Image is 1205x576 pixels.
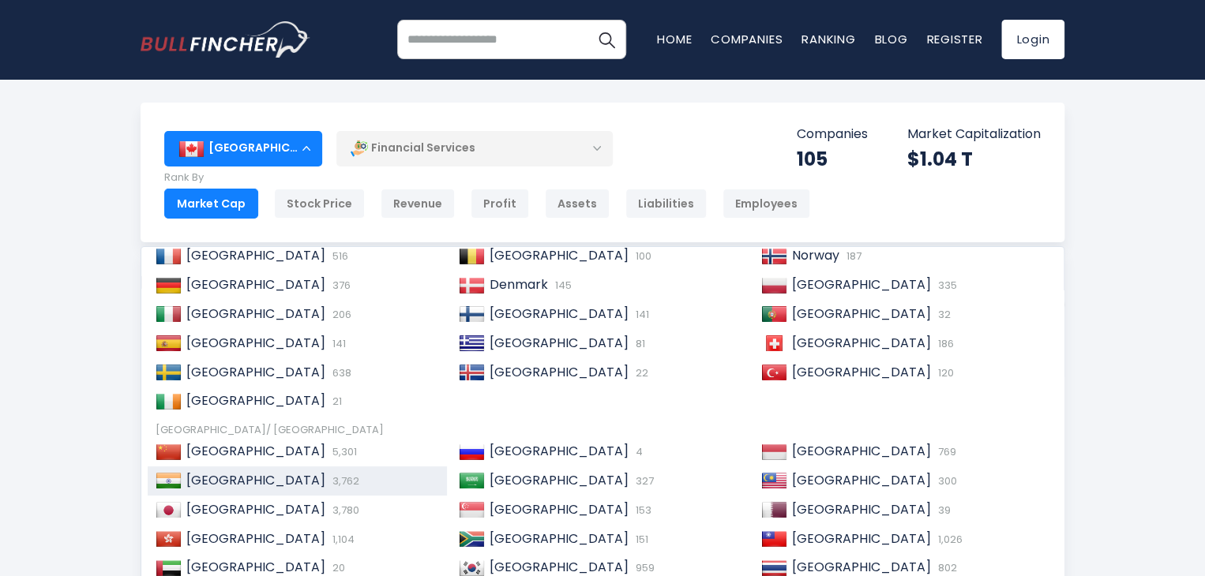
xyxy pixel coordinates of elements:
span: 100 [632,249,651,264]
a: Login [1001,20,1064,59]
a: Ranking [801,31,855,47]
span: 335 [934,278,957,293]
div: Liabilities [625,189,707,219]
span: 81 [632,336,645,351]
span: [GEOGRAPHIC_DATA] [186,305,325,323]
span: 802 [934,560,957,575]
span: 151 [632,532,648,547]
span: [GEOGRAPHIC_DATA] [490,442,629,460]
div: Stock Price [274,189,365,219]
img: bullfincher logo [141,21,310,58]
span: 516 [328,249,348,264]
span: 20 [328,560,345,575]
span: 153 [632,503,651,518]
span: [GEOGRAPHIC_DATA] [490,500,629,518]
span: 21 [328,394,342,409]
span: [GEOGRAPHIC_DATA] [490,558,629,576]
span: 5,301 [328,444,357,459]
span: 376 [328,278,351,293]
span: 39 [934,503,951,518]
div: Revenue [381,189,455,219]
span: [GEOGRAPHIC_DATA] [792,305,931,323]
div: Market Cap [164,189,258,219]
span: 3,762 [328,473,359,488]
span: [GEOGRAPHIC_DATA] [792,442,931,460]
span: [GEOGRAPHIC_DATA] [186,442,325,460]
span: 141 [328,336,346,351]
span: [GEOGRAPHIC_DATA] [792,529,931,548]
span: [GEOGRAPHIC_DATA] [186,363,325,381]
span: [GEOGRAPHIC_DATA] [490,246,629,264]
p: Companies [797,126,868,143]
span: 32 [934,307,951,322]
span: [GEOGRAPHIC_DATA] [490,334,629,352]
span: [GEOGRAPHIC_DATA] [186,471,325,489]
span: [GEOGRAPHIC_DATA] [490,305,629,323]
div: Financial Services [336,130,613,166]
div: [GEOGRAPHIC_DATA] [164,131,322,166]
span: [GEOGRAPHIC_DATA] [186,500,325,518]
span: 186 [934,336,954,351]
button: Search [587,20,626,59]
span: [GEOGRAPHIC_DATA] [490,363,629,381]
span: 769 [934,444,956,459]
a: Go to homepage [141,21,310,58]
a: Register [926,31,982,47]
span: [GEOGRAPHIC_DATA] [186,529,325,548]
span: [GEOGRAPHIC_DATA] [186,246,325,264]
span: [GEOGRAPHIC_DATA] [792,334,931,352]
span: 1,104 [328,532,355,547]
div: Employees [723,189,810,219]
a: Companies [711,31,783,47]
span: 145 [551,278,572,293]
span: 22 [632,365,648,380]
span: 1,026 [934,532,963,547]
span: 3,780 [328,503,359,518]
span: [GEOGRAPHIC_DATA] [186,391,325,410]
span: [GEOGRAPHIC_DATA] [490,471,629,489]
span: 638 [328,365,351,380]
span: [GEOGRAPHIC_DATA] [792,363,931,381]
p: Market Capitalization [907,126,1041,143]
div: 105 [797,147,868,171]
span: 4 [632,444,643,459]
div: Assets [545,189,610,219]
span: [GEOGRAPHIC_DATA] [792,471,931,489]
span: [GEOGRAPHIC_DATA] [186,275,325,294]
span: [GEOGRAPHIC_DATA] [792,558,931,576]
span: [GEOGRAPHIC_DATA] [490,529,629,548]
a: Blog [874,31,907,47]
span: 300 [934,473,957,488]
span: [GEOGRAPHIC_DATA] [792,275,931,294]
span: 327 [632,473,654,488]
span: 141 [632,307,649,322]
div: $1.04 T [907,147,1041,171]
div: Profit [471,189,529,219]
span: [GEOGRAPHIC_DATA] [186,334,325,352]
span: 206 [328,307,351,322]
span: 120 [934,365,954,380]
div: [GEOGRAPHIC_DATA]/ [GEOGRAPHIC_DATA] [156,424,1049,437]
span: 187 [843,249,862,264]
span: Norway [792,246,839,264]
span: 959 [632,560,655,575]
span: Denmark [490,275,548,294]
span: [GEOGRAPHIC_DATA] [186,558,325,576]
p: Rank By [164,171,810,185]
a: Home [657,31,692,47]
span: [GEOGRAPHIC_DATA] [792,500,931,518]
